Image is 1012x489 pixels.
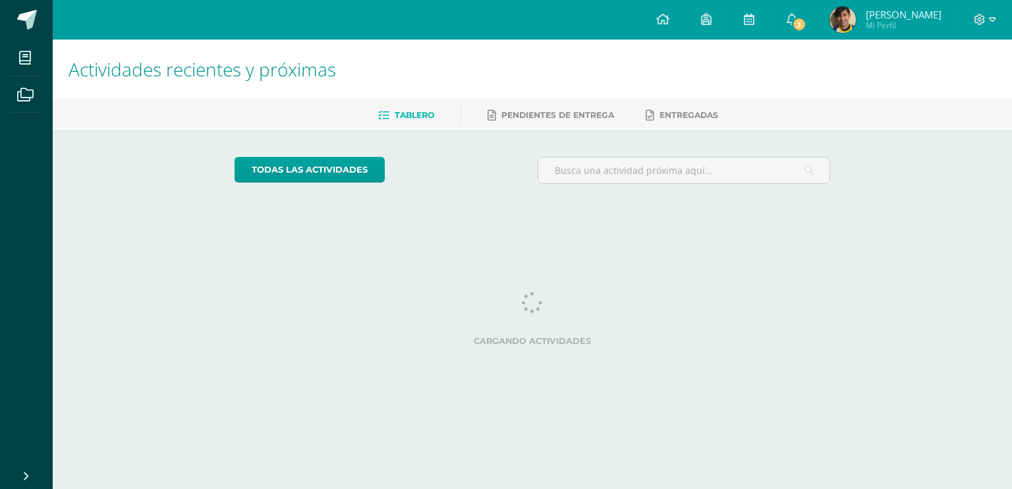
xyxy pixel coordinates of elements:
a: Pendientes de entrega [488,105,614,126]
img: dbfe0b640cf26bdc05025017ccb4744e.png [829,7,856,33]
span: Pendientes de entrega [501,110,614,120]
span: [PERSON_NAME] [866,8,942,21]
span: Tablero [395,110,434,120]
span: Mi Perfil [866,20,942,31]
a: Entregadas [646,105,718,126]
input: Busca una actividad próxima aquí... [538,158,830,183]
span: Entregadas [660,110,718,120]
label: Cargando actividades [235,336,831,346]
a: todas las Actividades [235,157,385,183]
span: 3 [792,17,806,32]
a: Tablero [378,105,434,126]
span: Actividades recientes y próximas [69,57,336,82]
